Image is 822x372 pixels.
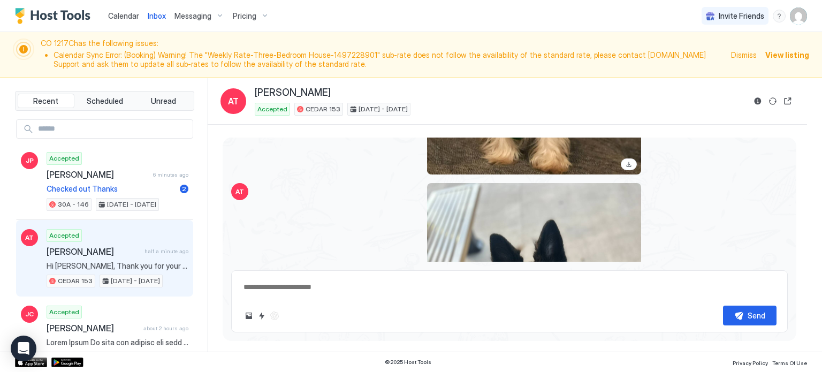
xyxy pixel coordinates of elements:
[182,185,186,193] span: 2
[621,158,637,170] a: Download
[359,104,408,114] span: [DATE] - [DATE]
[47,169,149,180] span: [PERSON_NAME]
[108,11,139,20] span: Calendar
[153,171,188,178] span: 6 minutes ago
[235,187,244,196] span: AT
[49,154,79,163] span: Accepted
[47,338,188,347] span: Lorem Ipsum Do sita con adipisc eli sedd eius temp incid, Utlaboree 84do ma Ali, Enimadmin 42ve, ...
[751,95,764,108] button: Reservation information
[148,11,166,20] span: Inbox
[257,104,287,114] span: Accepted
[49,307,79,317] span: Accepted
[143,325,188,332] span: about 2 hours ago
[731,49,757,60] div: Dismiss
[233,11,256,21] span: Pricing
[51,358,83,367] a: Google Play Store
[47,246,140,257] span: [PERSON_NAME]
[306,104,340,114] span: CEDAR 153
[111,276,160,286] span: [DATE] - [DATE]
[765,49,809,60] div: View listing
[790,7,807,25] div: User profile
[148,10,166,21] a: Inbox
[26,156,34,165] span: JP
[228,95,239,108] span: AT
[58,200,89,209] span: 30A - 146
[773,10,786,22] div: menu
[772,356,807,368] a: Terms Of Use
[107,200,156,209] span: [DATE] - [DATE]
[54,50,725,69] li: Calendar Sync Error: (Booking) Warning! The "Weekly Rate-Three-Bedroom House-1497228901" sub-rate...
[108,10,139,21] a: Calendar
[11,336,36,361] div: Open Intercom Messenger
[748,310,765,321] div: Send
[47,323,139,333] span: [PERSON_NAME]
[733,356,768,368] a: Privacy Policy
[18,94,74,109] button: Recent
[47,261,188,271] span: Hi [PERSON_NAME], Thank you for your message! We appreciate your diligence with your dogs. We’re ...
[781,95,794,108] button: Open reservation
[25,233,34,242] span: AT
[77,94,133,109] button: Scheduled
[25,309,34,319] span: JC
[47,184,176,194] span: Checked out Thanks
[144,248,188,255] span: half a minute ago
[49,231,79,240] span: Accepted
[772,360,807,366] span: Terms Of Use
[255,87,331,99] span: [PERSON_NAME]
[135,94,192,109] button: Unread
[385,359,431,366] span: © 2025 Host Tools
[58,276,93,286] span: CEDAR 153
[242,309,255,322] button: Upload image
[41,39,725,71] span: CO 1217C has the following issues:
[151,96,176,106] span: Unread
[255,309,268,322] button: Quick reply
[33,96,58,106] span: Recent
[766,95,779,108] button: Sync reservation
[733,360,768,366] span: Privacy Policy
[15,358,47,367] a: App Store
[719,11,764,21] span: Invite Friends
[34,120,193,138] input: Input Field
[15,8,95,24] a: Host Tools Logo
[174,11,211,21] span: Messaging
[15,91,194,111] div: tab-group
[723,306,777,325] button: Send
[87,96,123,106] span: Scheduled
